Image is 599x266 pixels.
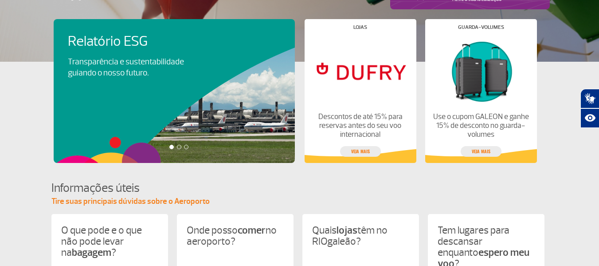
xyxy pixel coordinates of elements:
p: Onde posso no aeroporto? [187,225,284,247]
p: Descontos de até 15% para reservas antes do seu voo internacional [312,112,408,139]
p: Tire suas principais dúvidas sobre o Aeroporto [51,196,548,207]
img: Guarda-volumes [432,37,529,105]
h4: Guarda-volumes [458,25,504,30]
a: veja mais [461,146,501,157]
strong: lojas [337,224,357,237]
button: Abrir tradutor de língua de sinais. [580,89,599,108]
p: Use o cupom GALEON e ganhe 15% de desconto no guarda-volumes [432,112,529,139]
strong: comer [238,224,266,237]
h4: Informações úteis [51,180,548,196]
div: Plugin de acessibilidade da Hand Talk. [580,89,599,128]
img: Lojas [312,37,408,105]
strong: bagagem [72,246,111,259]
p: Quais têm no RIOgaleão? [312,225,409,247]
button: Abrir recursos assistivos. [580,108,599,128]
p: Transparência e sustentabilidade guiando o nosso futuro. [68,56,194,79]
h4: Lojas [353,25,367,30]
a: veja mais [340,146,381,157]
h4: Relatório ESG [68,33,209,50]
p: O que pode e o que não pode levar na ? [61,225,158,258]
a: Relatório ESGTransparência e sustentabilidade guiando o nosso futuro. [68,33,281,79]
